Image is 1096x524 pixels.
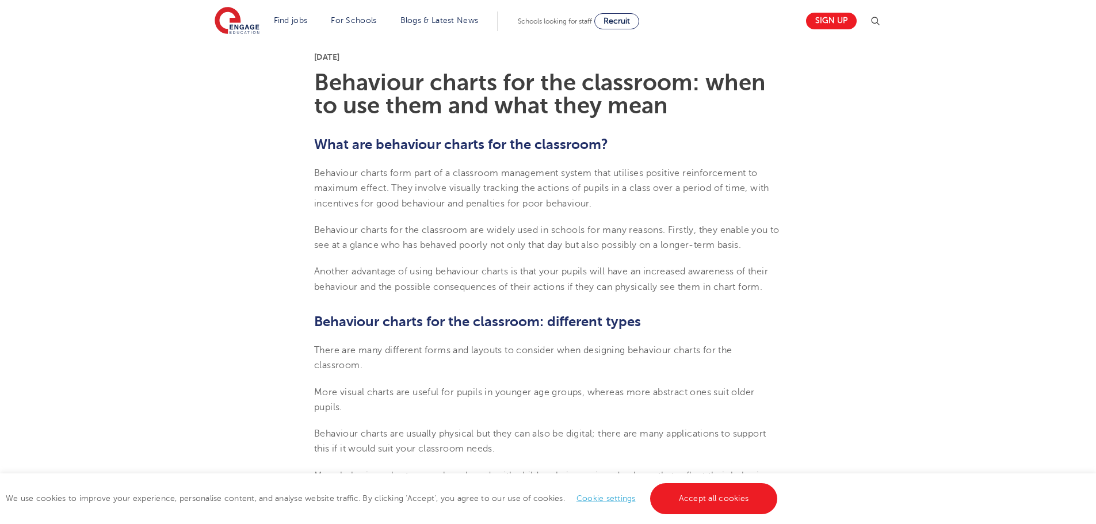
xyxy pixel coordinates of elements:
[314,313,641,330] span: Behaviour charts for the classroom: different types
[274,16,308,25] a: Find jobs
[314,387,754,412] span: More visual charts are useful for pupils in younger age groups, whereas more abstract ones suit o...
[314,471,774,511] span: Many behaviour charts are colour-based, with children being assigned colours that reflect their b...
[604,17,630,25] span: Recruit
[400,16,479,25] a: Blogs & Latest News
[314,429,766,454] span: Behaviour charts are usually physical but they can also be digital; there are many applications t...
[806,13,857,29] a: Sign up
[314,136,608,152] span: What are behaviour charts for the classroom?
[594,13,639,29] a: Recruit
[314,345,732,370] span: There are many different forms and layouts to consider when designing behaviour charts for the cl...
[314,168,769,209] span: Behaviour charts form part of a classroom management system that utilises positive reinforcement ...
[650,483,778,514] a: Accept all cookies
[215,7,259,36] img: Engage Education
[576,494,636,503] a: Cookie settings
[314,71,782,117] h1: Behaviour charts for the classroom: when to use them and what they mean
[6,494,780,503] span: We use cookies to improve your experience, personalise content, and analyse website traffic. By c...
[518,17,592,25] span: Schools looking for staff
[314,266,768,292] span: Another advantage of using behaviour charts is that your pupils will have an increased awareness ...
[331,16,376,25] a: For Schools
[314,225,780,250] span: Behaviour charts for the classroom are widely used in schools for many reasons. Firstly, they ena...
[314,53,782,61] p: [DATE]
